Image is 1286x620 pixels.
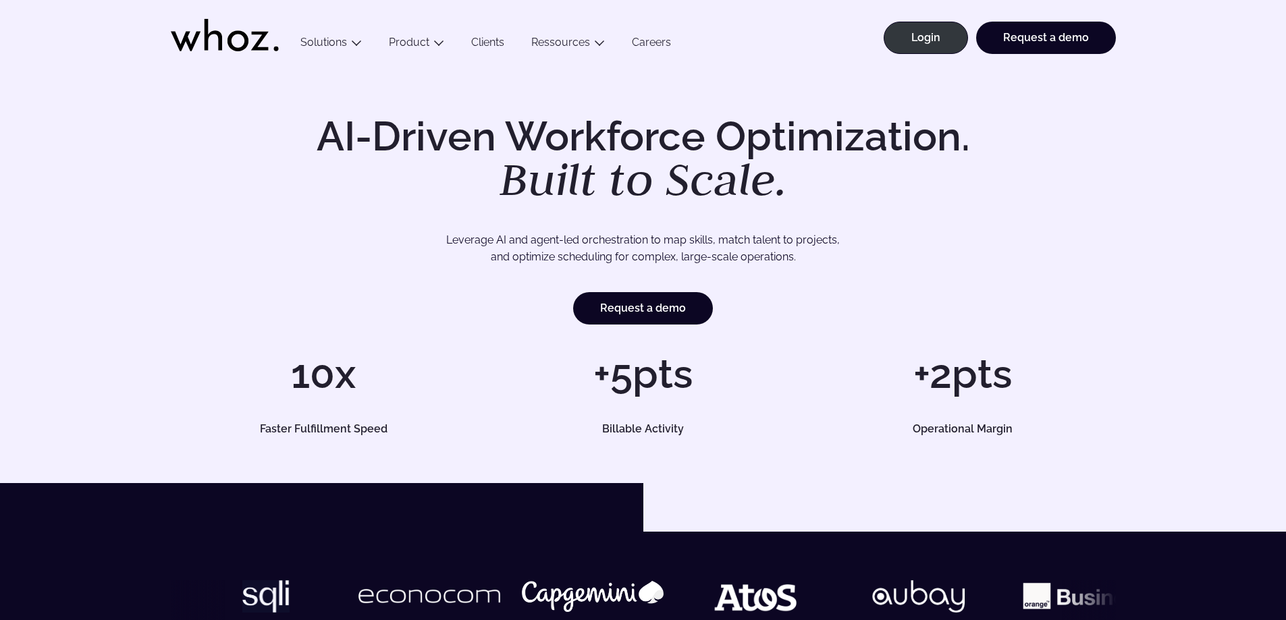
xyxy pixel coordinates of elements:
h1: +2pts [809,354,1115,394]
em: Built to Scale. [500,149,787,208]
p: Leverage AI and agent-led orchestration to map skills, match talent to projects, and optimize sch... [218,231,1069,266]
h5: Operational Margin [825,424,1100,434]
h1: +5pts [490,354,796,394]
button: Solutions [287,36,375,54]
a: Ressources [531,36,590,49]
h1: 10x [171,354,477,394]
a: Request a demo [573,292,713,325]
button: Ressources [518,36,618,54]
button: Product [375,36,458,54]
a: Careers [618,36,685,54]
a: Clients [458,36,518,54]
a: Login [884,22,968,54]
h1: AI-Driven Workforce Optimization. [298,116,989,202]
a: Request a demo [976,22,1116,54]
h5: Billable Activity [506,424,781,434]
a: Product [389,36,429,49]
h5: Faster Fulfillment Speed [186,424,461,434]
